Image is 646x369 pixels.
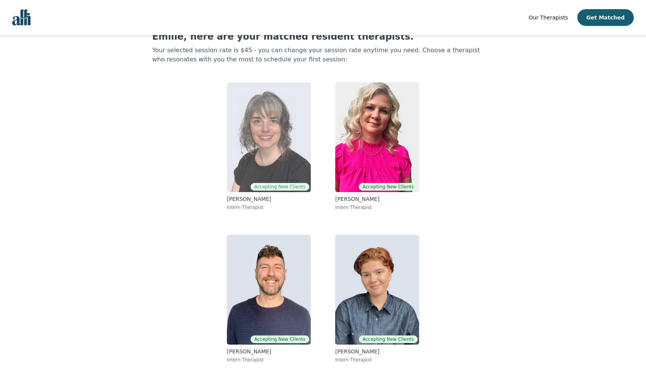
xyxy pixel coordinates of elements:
[577,9,634,26] button: Get Matched
[221,76,317,217] a: Melanie CrockerAccepting New Clients[PERSON_NAME]Intern Therapist
[251,183,309,191] span: Accepting New Clients
[227,235,311,345] img: Ryan Davis
[335,82,419,192] img: Melissa Stutley
[335,357,419,363] p: Intern Therapist
[529,13,568,22] a: Our Therapists
[329,76,425,217] a: Melissa StutleyAccepting New Clients[PERSON_NAME]Intern Therapist
[227,348,311,355] p: [PERSON_NAME]
[221,229,317,369] a: Ryan DavisAccepting New Clients[PERSON_NAME]Intern Therapist
[335,195,419,203] p: [PERSON_NAME]
[335,348,419,355] p: [PERSON_NAME]
[359,183,418,191] span: Accepting New Clients
[251,335,309,343] span: Accepting New Clients
[359,335,418,343] span: Accepting New Clients
[335,235,419,345] img: Capri Contreras-De Blasis
[227,357,311,363] p: Intern Therapist
[152,30,494,43] h1: Émilie, here are your matched resident therapists.
[329,229,425,369] a: Capri Contreras-De BlasisAccepting New Clients[PERSON_NAME]Intern Therapist
[335,204,419,210] p: Intern Therapist
[227,195,311,203] p: [PERSON_NAME]
[227,82,311,192] img: Melanie Crocker
[12,10,31,26] img: alli logo
[227,204,311,210] p: Intern Therapist
[529,14,568,21] span: Our Therapists
[152,46,494,64] p: Your selected session rate is $45 - you can change your session rate anytime you need. Choose a t...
